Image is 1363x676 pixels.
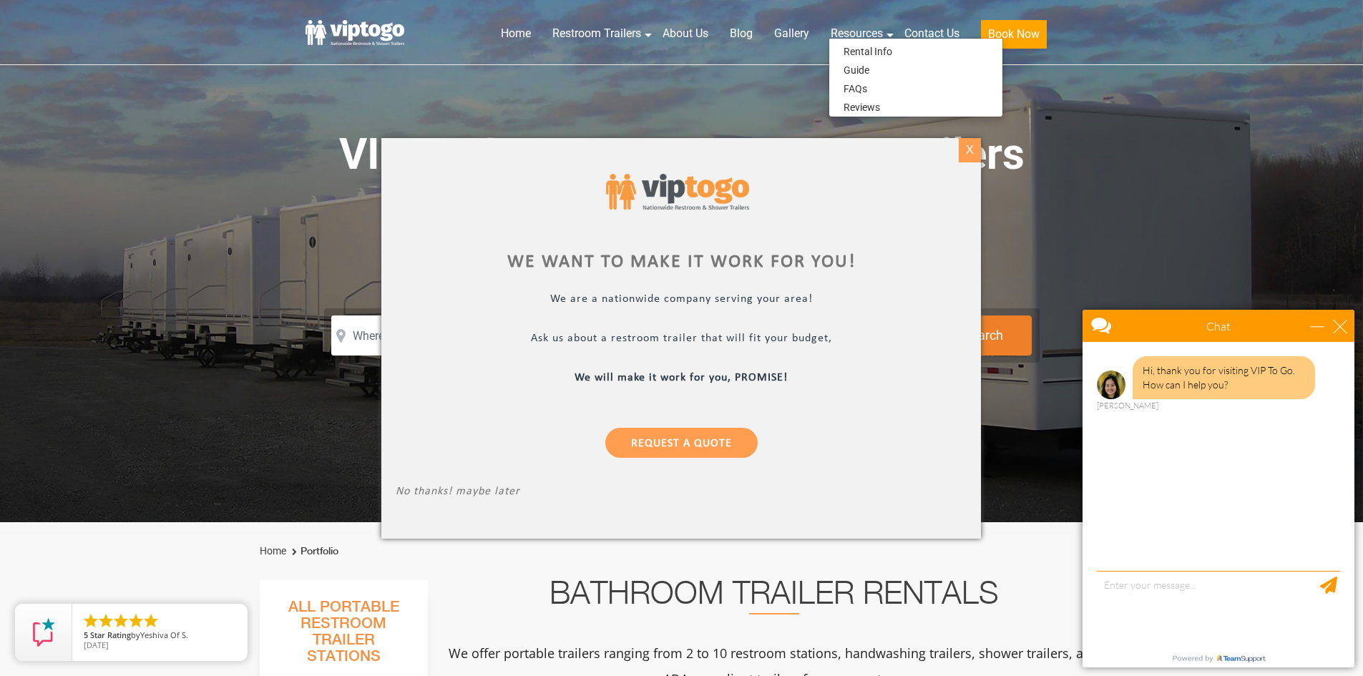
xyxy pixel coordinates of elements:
img: viptogo logo [606,174,749,210]
b: We will make it work for you, PROMISE! [575,371,788,383]
li:  [82,612,99,630]
li:  [97,612,114,630]
span: Star Rating [90,630,131,640]
p: Ask us about a restroom trailer that will fit your budget, [396,331,967,348]
span: [DATE] [84,640,109,650]
span: by [84,631,236,641]
span: 5 [84,630,88,640]
iframe: Live Chat Box [1074,301,1363,676]
img: Review Rating [29,618,58,647]
p: No thanks! maybe later [396,484,967,501]
a: Request a Quote [605,427,758,457]
span: Yeshiva Of S. [140,630,188,640]
li:  [112,612,130,630]
li:  [127,612,145,630]
li:  [142,612,160,630]
div: X [959,138,981,162]
p: We are a nationwide company serving your area! [396,292,967,308]
div: We want to make it work for you! [396,253,967,270]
